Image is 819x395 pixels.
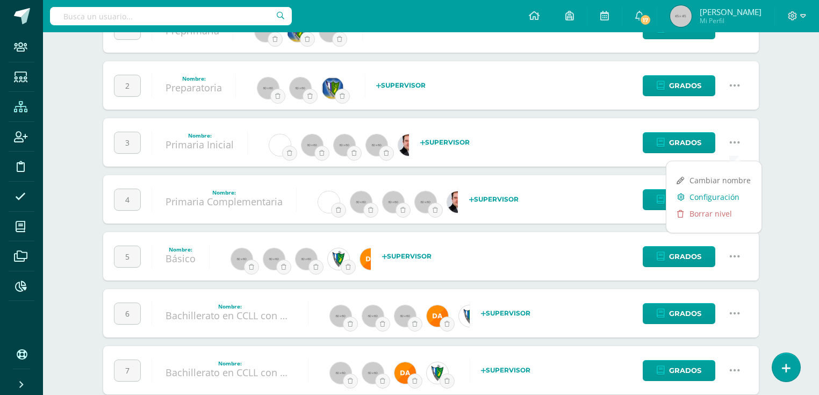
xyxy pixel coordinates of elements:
[362,305,384,327] img: 60x60
[269,134,291,156] img: 5efa647bd622e52820e205d13252bcc4.png
[643,303,715,324] a: Grados
[666,189,761,205] a: Configuración
[643,132,715,153] a: Grados
[420,138,470,146] strong: Supervisor
[350,191,372,213] img: 60x60
[263,248,285,270] img: 60x60
[218,303,242,310] strong: Nombre:
[427,305,448,327] img: f9d34ca01e392badc01b6cd8c48cabbd.png
[362,362,384,384] img: 60x60
[382,252,432,260] strong: Supervisor
[166,195,283,208] a: Primaria Complementaria
[669,133,701,153] span: Grados
[166,309,411,322] a: Bachillerato en CCLL con Orientación en Computación
[394,362,416,384] img: f9d34ca01e392badc01b6cd8c48cabbd.png
[669,304,701,324] span: Grados
[666,205,761,222] a: Borrar nivel
[643,75,715,96] a: Grados
[469,195,519,203] strong: Supervisor
[643,246,715,267] a: Grados
[643,189,715,210] a: Grados
[670,5,692,27] img: 45x45
[427,362,448,384] img: 9f174a157161b4ddbe12118a61fed988.png
[376,81,426,89] strong: Supervisor
[481,309,530,317] strong: Supervisor
[459,305,480,327] img: 9f174a157161b4ddbe12118a61fed988.png
[231,248,253,270] img: 60x60
[700,16,761,25] span: Mi Perfil
[360,248,382,270] img: f9d34ca01e392badc01b6cd8c48cabbd.png
[166,81,222,94] a: Preparatoria
[188,132,212,139] strong: Nombre:
[50,7,292,25] input: Busca un usuario...
[328,248,349,270] img: 9f174a157161b4ddbe12118a61fed988.png
[383,191,404,213] img: 60x60
[166,138,234,151] a: Primaria Inicial
[481,366,530,374] strong: Supervisor
[301,134,323,156] img: 60x60
[415,191,436,213] img: 60x60
[169,246,192,253] strong: Nombre:
[330,362,351,384] img: 60x60
[643,360,715,381] a: Grados
[290,77,311,99] img: 60x60
[394,305,416,327] img: 60x60
[669,76,701,96] span: Grados
[447,191,469,213] img: 57933e79c0f622885edf5cfea874362b.png
[669,361,701,380] span: Grados
[640,14,651,26] span: 17
[212,189,236,196] strong: Nombre:
[257,77,279,99] img: 60x60
[166,252,196,265] a: Básico
[166,366,417,379] a: Bachillerato en CCLL con Orientación en Diseño Gráfico
[166,24,219,37] a: Preprimaria
[334,134,355,156] img: 60x60
[330,305,351,327] img: 60x60
[218,360,242,367] strong: Nombre:
[296,248,317,270] img: 60x60
[666,172,761,189] a: Cambiar nombre
[398,134,420,156] img: 57933e79c0f622885edf5cfea874362b.png
[700,6,761,17] span: [PERSON_NAME]
[182,75,206,82] strong: Nombre:
[669,247,701,267] span: Grados
[366,134,387,156] img: 60x60
[318,191,340,213] img: 5efa647bd622e52820e205d13252bcc4.png
[322,77,343,99] img: fc224351b503ff6b3b614368b6a8a356.png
